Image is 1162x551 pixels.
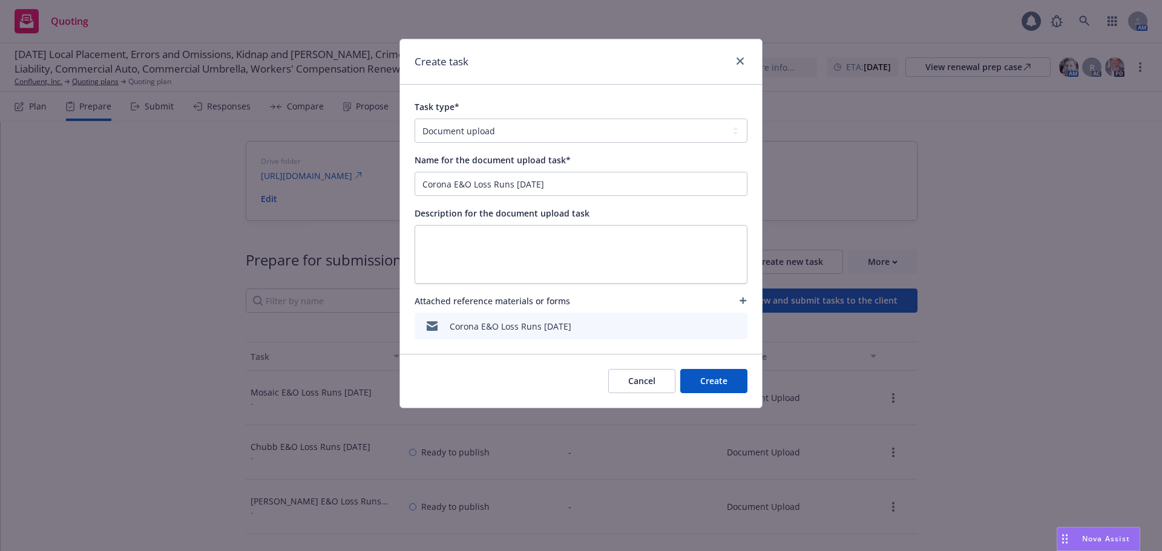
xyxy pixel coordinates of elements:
button: archive file [733,319,743,333]
span: Attached reference materials or forms [415,295,570,307]
button: Cancel [608,369,675,393]
span: Task type* [415,101,459,112]
h1: Create task [415,54,468,70]
span: Description for the document upload task [415,207,589,219]
a: close [733,54,747,68]
button: Nova Assist [1057,527,1140,551]
span: Nova Assist [1082,533,1130,544]
div: Corona E&O Loss Runs [DATE] [450,320,571,333]
button: Create [680,369,747,393]
div: Drag to move [1057,527,1072,550]
button: preview file [712,319,723,333]
span: Name for the document upload task* [415,154,571,166]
